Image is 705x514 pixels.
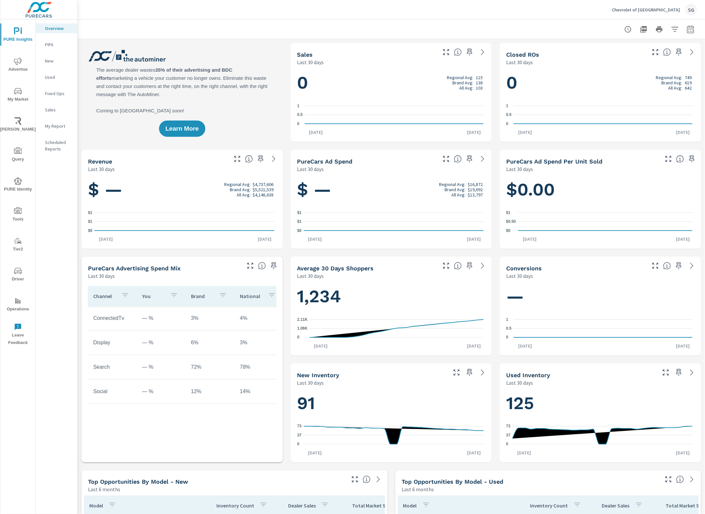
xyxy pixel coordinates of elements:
[672,236,695,242] p: [DATE]
[506,158,602,165] h5: PureCars Ad Spend Per Unit Sold
[36,40,77,50] div: PIPA
[297,326,308,331] text: 1.06K
[452,80,473,85] p: Brand Avg:
[305,129,328,136] p: [DATE]
[45,107,72,113] p: Sales
[297,317,308,322] text: 2.11K
[88,272,115,280] p: Last 30 days
[258,262,266,270] span: This table looks at how you compare to the amount of budget you spend per channel as opposed to y...
[232,154,242,164] button: Make Fullscreen
[297,178,486,201] h1: $ —
[685,80,692,85] p: 619
[93,293,116,299] p: Channel
[254,236,276,242] p: [DATE]
[2,267,34,283] span: Driver
[45,139,72,152] p: Scheduled Reports
[674,47,684,57] span: Save this to your personalized report
[506,72,695,94] h1: 0
[663,474,674,485] button: Make Fullscreen
[506,335,508,340] text: 0
[676,476,684,483] span: Find the biggest opportunities within your model lineup by seeing how each model is selling in yo...
[235,310,284,326] td: 4%
[612,7,680,13] p: Chevrolet of [GEOGRAPHIC_DATA]
[653,23,666,36] button: Print Report
[224,182,251,187] p: Regional Avg:
[303,236,326,242] p: [DATE]
[663,48,671,56] span: Number of Repair Orders Closed by the selected dealership group over the selected time range. [So...
[88,265,181,272] h5: PureCars Advertising Spend Mix
[297,158,353,165] h5: PureCars Ad Spend
[245,261,256,271] button: Make Fullscreen
[297,58,324,66] p: Last 30 days
[674,367,684,378] span: Save this to your personalized report
[137,335,186,351] td: — %
[373,474,384,485] a: See more details in report
[687,261,697,271] a: See more details in report
[514,129,536,136] p: [DATE]
[297,228,302,233] text: $0
[685,4,697,16] div: SG
[297,335,300,340] text: 0
[88,310,137,326] td: ConnectedTv
[506,113,512,117] text: 0.5
[36,89,77,98] div: Fixed Ops
[463,343,485,349] p: [DATE]
[2,147,34,163] span: Query
[663,154,674,164] button: Make Fullscreen
[297,433,302,437] text: 37
[2,237,34,253] span: Tier2
[159,121,205,137] button: Learn More
[506,272,533,280] p: Last 30 days
[445,187,465,192] p: Brand Avg:
[463,129,485,136] p: [DATE]
[297,72,486,94] h1: 0
[685,75,692,80] p: 749
[672,343,695,349] p: [DATE]
[674,261,684,271] span: Save this to your personalized report
[45,58,72,64] p: New
[403,503,417,509] p: Model
[297,165,324,173] p: Last 30 days
[506,210,511,215] text: $1
[88,228,93,233] text: $0
[45,41,72,48] p: PIPA
[297,113,303,117] text: 0.5
[350,474,360,485] button: Make Fullscreen
[672,129,695,136] p: [DATE]
[2,297,34,313] span: Operations
[514,343,536,349] p: [DATE]
[506,317,508,322] text: 1
[506,220,516,224] text: $0.50
[506,379,533,387] p: Last 30 days
[441,261,451,271] button: Make Fullscreen
[137,359,186,375] td: — %
[447,75,473,80] p: Regional Avg:
[2,117,34,133] span: [PERSON_NAME]
[245,155,253,163] span: Total sales revenue over the selected date range. [Source: This data is sourced from the dealer’s...
[477,47,488,57] a: See more details in report
[506,433,511,437] text: 37
[441,47,451,57] button: Make Fullscreen
[297,220,302,224] text: $1
[2,177,34,193] span: PURE Identity
[2,57,34,73] span: Advertise
[36,56,77,66] div: New
[662,80,683,85] p: Brand Avg:
[88,486,120,493] p: Last 6 months
[441,154,451,164] button: Make Fullscreen
[297,392,486,414] h1: 91
[36,23,77,33] div: Overview
[464,261,475,271] span: Save this to your personalized report
[530,503,568,509] p: Inventory Count
[463,450,485,456] p: [DATE]
[459,85,473,91] p: All Avg:
[506,165,533,173] p: Last 30 days
[468,182,483,187] p: $16,872
[439,182,465,187] p: Regional Avg:
[253,187,274,192] p: $5,521,539
[235,359,284,375] td: 78%
[454,48,462,56] span: Number of vehicles sold by the dealership over the selected date range. [Source: This data is sou...
[685,85,692,91] p: 642
[506,285,695,307] h1: —
[297,265,374,272] h5: Average 30 Days Shoppers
